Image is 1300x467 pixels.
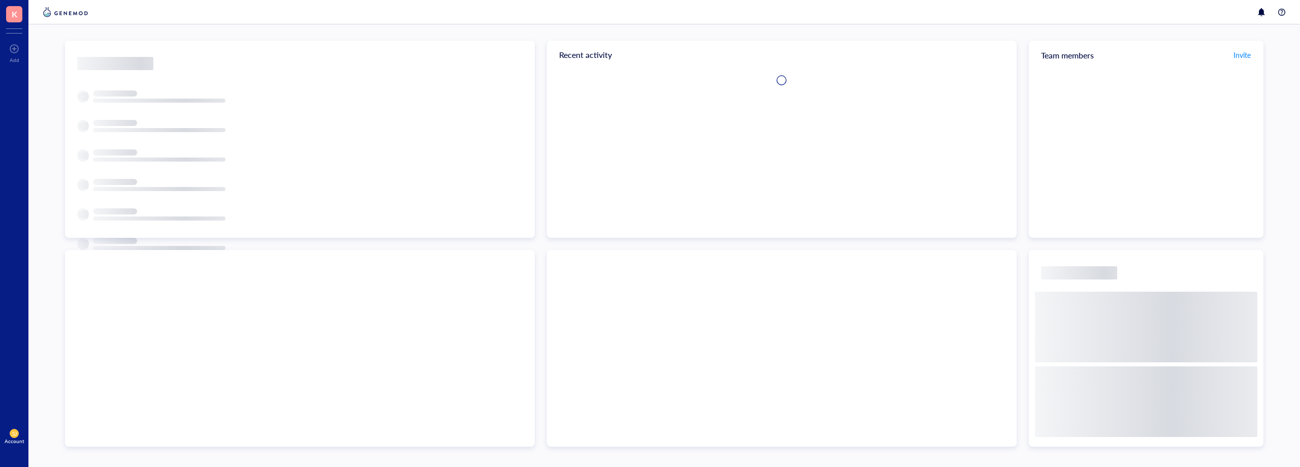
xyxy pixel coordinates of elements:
[5,438,24,444] div: Account
[547,41,1017,69] div: Recent activity
[12,8,17,20] span: K
[41,6,90,18] img: genemod-logo
[10,57,19,63] div: Add
[1233,47,1251,63] button: Invite
[12,430,17,437] span: SJ
[1029,41,1263,69] div: Team members
[1233,50,1251,60] span: Invite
